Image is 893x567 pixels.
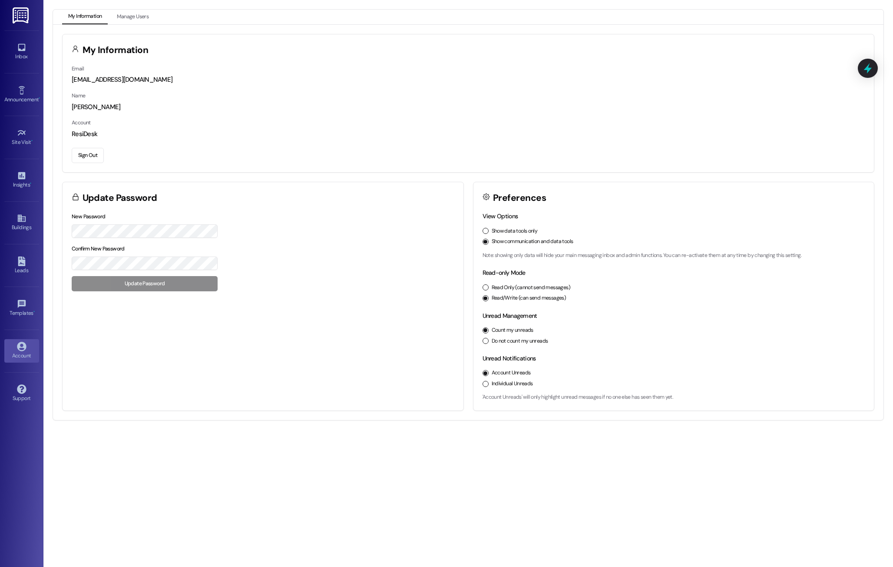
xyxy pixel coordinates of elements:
[30,180,31,187] span: •
[72,213,106,220] label: New Password
[83,193,157,203] h3: Update Password
[483,212,518,220] label: View Options
[31,138,33,144] span: •
[72,65,84,72] label: Email
[492,327,533,334] label: Count my unreads
[72,119,91,126] label: Account
[4,339,39,363] a: Account
[39,95,40,101] span: •
[4,126,39,149] a: Site Visit •
[492,284,570,292] label: Read Only (cannot send messages)
[4,40,39,63] a: Inbox
[483,354,536,362] label: Unread Notifications
[492,380,533,388] label: Individual Unreads
[72,245,125,252] label: Confirm New Password
[72,92,86,99] label: Name
[62,10,108,24] button: My Information
[492,227,538,235] label: Show data tools only
[4,254,39,277] a: Leads
[483,252,865,260] p: Note: showing only data will hide your main messaging inbox and admin functions. You can re-activ...
[483,312,537,320] label: Unread Management
[72,148,104,163] button: Sign Out
[4,168,39,192] a: Insights •
[492,337,548,345] label: Do not count my unreads
[483,394,865,401] p: 'Account Unreads' will only highlight unread messages if no one else has seen them yet.
[83,46,149,55] h3: My Information
[72,103,865,112] div: [PERSON_NAME]
[4,297,39,320] a: Templates •
[72,130,865,139] div: ResiDesk
[33,309,35,315] span: •
[4,382,39,405] a: Support
[492,369,531,377] label: Account Unreads
[4,211,39,234] a: Buildings
[492,294,566,302] label: Read/Write (can send messages)
[483,269,526,277] label: Read-only Mode
[13,7,30,23] img: ResiDesk Logo
[493,193,546,203] h3: Preferences
[111,10,155,24] button: Manage Users
[492,238,573,246] label: Show communication and data tools
[72,75,865,84] div: [EMAIL_ADDRESS][DOMAIN_NAME]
